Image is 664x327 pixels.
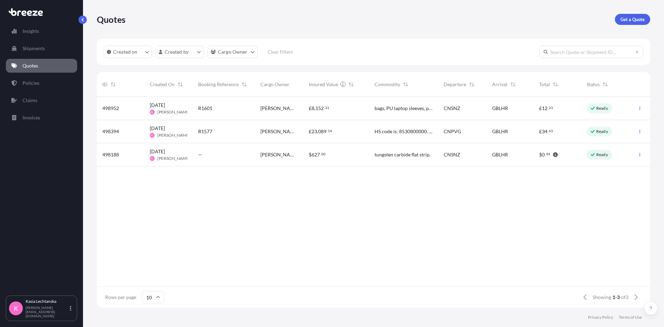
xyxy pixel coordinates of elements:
span: tungsten carbide flat strip. [375,151,431,158]
span: $ [539,152,542,157]
button: Sort [347,80,355,89]
span: GBLHR [492,151,508,158]
span: [PERSON_NAME] [157,109,190,115]
span: 00 [321,153,325,155]
span: Created On [150,81,175,88]
button: Clear Filters [261,46,300,57]
button: Sort [509,80,517,89]
button: Sort [240,80,248,89]
a: Invoices [6,111,77,125]
span: 152 [315,106,324,111]
p: Quotes [97,14,126,25]
span: $ [309,152,312,157]
p: Claims [22,97,37,104]
p: Clear Filters [268,48,293,55]
span: . [320,153,321,155]
span: 089 [318,129,326,134]
a: Get a Quote [615,14,650,25]
span: 63 [549,130,553,132]
span: , [314,106,315,111]
button: Sort [551,80,560,89]
span: 0 [542,152,545,157]
span: [PERSON_NAME] [260,151,298,158]
span: 34 [542,129,547,134]
span: [PERSON_NAME] [157,156,190,161]
span: 14 [328,130,332,132]
span: Rows per page [105,294,136,301]
span: £ [539,129,542,134]
span: £ [539,106,542,111]
span: 31 [325,107,329,109]
span: CNPVG [444,128,461,135]
span: 8 [312,106,314,111]
a: Policies [6,76,77,90]
span: GBLHR [492,128,508,135]
span: ID [102,81,108,88]
p: Policies [22,80,39,87]
p: Created on [113,48,138,55]
span: 23 [549,107,553,109]
span: bags, PU laptop sleeves, phone vcovers [375,105,433,112]
a: Claims [6,93,77,107]
span: K [14,305,18,312]
a: Insights [6,24,77,38]
span: . [548,107,548,109]
input: Search Quote or Shipment ID... [539,46,643,58]
span: . [324,107,325,109]
p: Ready [596,129,608,134]
p: Insights [22,28,39,35]
button: Sort [468,80,476,89]
p: [PERSON_NAME][EMAIL_ADDRESS][DOMAIN_NAME] [26,306,68,318]
span: Commodity [375,81,400,88]
button: Sort [601,80,609,89]
span: 627 [312,152,320,157]
span: 498188 [102,151,119,158]
span: 498394 [102,128,119,135]
span: GBLHR [492,105,508,112]
span: Departure [444,81,466,88]
span: Status [587,81,600,88]
span: . [545,153,546,155]
span: Cargo Owner [260,81,289,88]
span: KL [150,132,154,139]
span: 23 [312,129,317,134]
button: cargoOwner Filter options [207,46,258,58]
span: CNSNZ [444,151,460,158]
span: HS code is: 8530800000. As it is highways traffic signage. [375,128,433,135]
a: Shipments [6,42,77,55]
p: Get a Quote [620,16,645,23]
p: Cargo Owner [218,48,248,55]
p: Shipments [22,45,45,52]
span: . [548,130,548,132]
button: Sort [176,80,184,89]
span: — [198,151,202,158]
p: Ready [596,152,608,157]
span: [DATE] [150,125,165,132]
span: . [327,130,328,132]
span: CNSNZ [444,105,460,112]
span: KL [150,109,154,116]
a: Quotes [6,59,77,73]
span: R1601 [198,105,212,112]
p: Created by [165,48,189,55]
button: Sort [402,80,410,89]
span: 1-3 [612,294,620,301]
span: R1577 [198,128,212,135]
span: , [317,129,318,134]
span: 12 [542,106,547,111]
a: Privacy Policy [588,315,613,320]
button: createdOn Filter options [104,46,152,58]
button: Sort [109,80,117,89]
span: [PERSON_NAME] [260,128,298,135]
span: of 3 [621,294,628,301]
p: Invoices [22,114,40,121]
p: Quotes [22,62,38,69]
a: Terms of Use [619,315,642,320]
span: KL [150,155,154,162]
span: 94 [546,153,550,155]
span: [PERSON_NAME] [157,133,190,138]
p: Ready [596,106,608,111]
span: Total [539,81,550,88]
